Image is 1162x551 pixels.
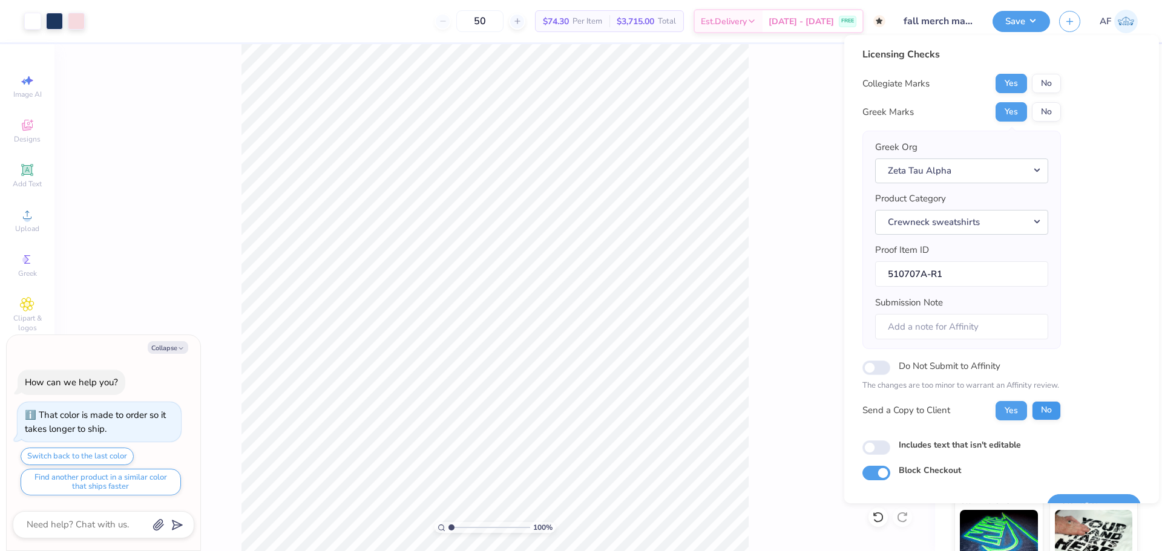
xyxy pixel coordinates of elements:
span: Upload [15,224,39,233]
span: AF [1100,15,1111,28]
button: Yes [996,74,1027,93]
span: Est. Delivery [701,15,747,28]
img: Ana Francesca Bustamante [1114,10,1138,33]
button: Zeta Tau Alpha [875,158,1048,183]
span: $74.30 [543,15,569,28]
div: Licensing Checks [862,47,1061,62]
button: Save [993,11,1050,32]
span: Designs [14,134,41,144]
span: $3,715.00 [617,15,654,28]
button: Switch back to the last color [21,448,134,465]
button: Crewneck sweatshirts [875,210,1048,235]
button: No [1032,74,1061,93]
div: Greek Marks [862,105,914,119]
input: – – [456,10,504,32]
span: Greek [18,269,37,278]
a: AF [1100,10,1138,33]
label: Greek Org [875,140,917,154]
p: The changes are too minor to warrant an Affinity review. [862,380,1061,392]
label: Product Category [875,192,946,206]
input: Untitled Design [894,9,983,33]
button: No [1032,102,1061,122]
label: Block Checkout [899,464,961,477]
span: Total [658,15,676,28]
label: Do Not Submit to Affinity [899,358,1000,374]
input: Add a note for Affinity [875,314,1048,340]
button: Save [1047,494,1141,519]
span: Add Text [13,179,42,189]
button: Collapse [148,341,188,354]
button: Find another product in a similar color that ships faster [21,469,181,495]
button: No [1032,401,1061,420]
div: Send a Copy to Client [862,403,950,417]
span: Image AI [13,90,42,99]
button: Yes [996,102,1027,122]
div: That color is made to order so it takes longer to ship. [25,409,166,435]
span: FREE [841,17,854,25]
label: Proof Item ID [875,243,929,257]
span: Per Item [573,15,602,28]
span: 100 % [533,522,553,533]
label: Submission Note [875,296,943,310]
span: Clipart & logos [6,313,48,333]
label: Includes text that isn't editable [899,439,1021,451]
span: [DATE] - [DATE] [769,15,834,28]
div: How can we help you? [25,376,118,388]
div: Collegiate Marks [862,77,930,91]
button: Yes [996,401,1027,420]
